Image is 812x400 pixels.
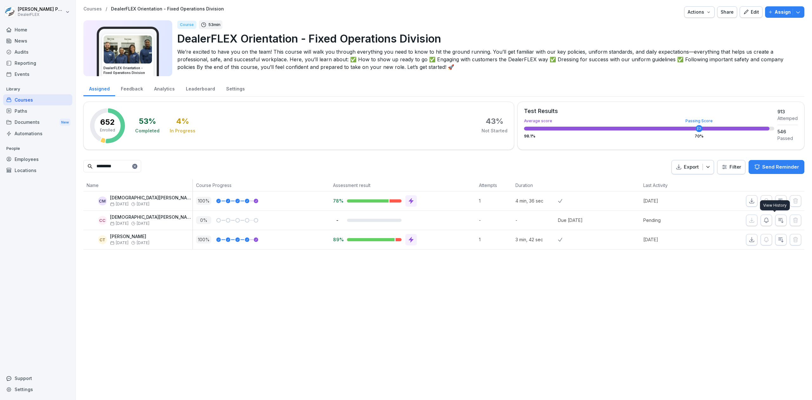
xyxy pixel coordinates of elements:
p: DealerFLEX [18,12,64,17]
p: [DATE] [643,197,709,204]
p: [DEMOGRAPHIC_DATA][PERSON_NAME] [110,195,193,201]
p: 1 [479,197,512,204]
p: Library [3,84,72,94]
a: Feedback [115,80,148,96]
div: 4 % [176,117,189,125]
div: Course [177,21,196,29]
div: CT [98,235,107,244]
div: Passing Score [685,119,713,123]
button: Filter [717,160,745,174]
span: [DATE] [137,202,149,206]
a: Reporting [3,57,72,69]
div: Not Started [481,128,507,134]
div: New [60,119,70,126]
p: Assign [775,9,791,16]
img: v4gv5ils26c0z8ite08yagn2.png [104,36,152,63]
p: 100 % [196,236,211,243]
div: Completed [135,128,160,134]
div: Test Results [524,108,774,114]
a: Settings [3,384,72,395]
p: - [515,217,558,223]
p: We’re excited to have you on the team! This course will walk you through everything you need to k... [177,48,799,71]
span: [DATE] [110,241,128,245]
p: Enrolled [100,127,115,133]
p: - [333,217,342,223]
button: Actions [684,6,715,18]
a: Assigned [83,80,115,96]
a: Settings [220,80,250,96]
div: Passed [777,135,798,142]
span: [DATE] [137,221,149,226]
button: Export [671,160,714,174]
div: Average score [524,119,774,123]
p: 4 min, 36 sec [515,197,558,204]
button: Send Reminder [749,160,804,174]
div: 546 [777,128,798,135]
div: Actions [688,9,711,16]
a: Home [3,24,72,35]
p: 1 [479,236,512,243]
p: Export [684,163,699,171]
div: Filter [721,164,741,170]
a: Courses [83,6,102,12]
a: Events [3,69,72,80]
button: Edit [740,6,763,18]
p: Pending [643,217,709,223]
p: Send Reminder [762,163,799,170]
div: 913 [777,108,798,115]
p: [DEMOGRAPHIC_DATA][PERSON_NAME] [110,215,193,220]
a: Locations [3,165,72,176]
p: DealerFLEX Orientation - Fixed Operations Division [111,6,224,12]
p: Assessment result [333,182,473,189]
a: News [3,35,72,46]
div: Due [DATE] [558,217,583,223]
div: 70 % [695,134,704,138]
div: CC [98,216,107,225]
p: [PERSON_NAME] [110,234,149,239]
p: 89% [333,237,342,243]
div: In Progress [170,128,195,134]
p: People [3,143,72,154]
button: Assign [765,6,804,18]
a: Paths [3,105,72,117]
p: / [106,6,107,12]
a: Courses [3,94,72,105]
p: 53 min [208,22,220,28]
div: Attemped [777,115,798,122]
a: Employees [3,154,72,165]
div: Documents [3,117,72,128]
p: Attempts [479,182,509,189]
div: CM [98,197,107,205]
p: 78% [333,198,342,204]
p: 100 % [196,197,211,205]
a: Leaderboard [180,80,220,96]
a: DocumentsNew [3,117,72,128]
a: Automations [3,128,72,139]
p: 0 % [196,216,211,224]
div: 98.1 % [524,134,774,138]
p: Name [87,182,189,189]
div: 53 % [139,117,156,125]
div: 43 % [486,117,503,125]
a: Analytics [148,80,180,96]
div: Support [3,373,72,384]
p: Last Activity [643,182,705,189]
a: Audits [3,46,72,57]
span: [DATE] [110,221,128,226]
p: 3 min, 42 sec [515,236,558,243]
p: - [479,217,512,223]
